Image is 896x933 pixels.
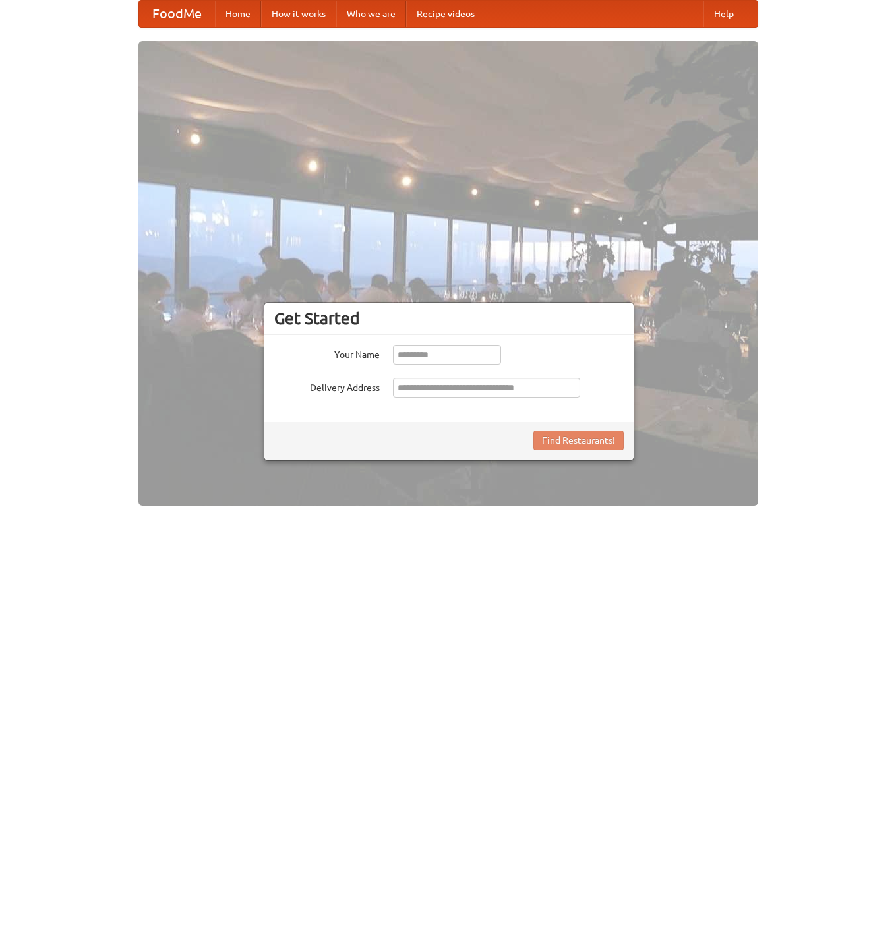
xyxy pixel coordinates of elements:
[261,1,336,27] a: How it works
[703,1,744,27] a: Help
[406,1,485,27] a: Recipe videos
[533,431,624,450] button: Find Restaurants!
[215,1,261,27] a: Home
[274,378,380,394] label: Delivery Address
[274,345,380,361] label: Your Name
[336,1,406,27] a: Who we are
[139,1,215,27] a: FoodMe
[274,309,624,328] h3: Get Started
